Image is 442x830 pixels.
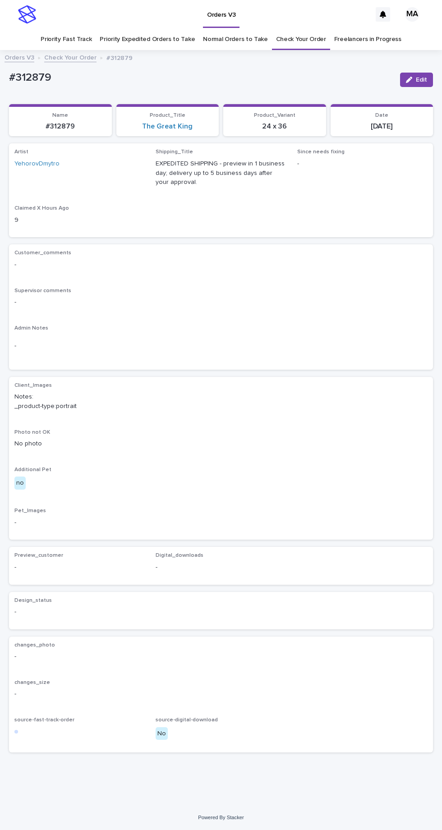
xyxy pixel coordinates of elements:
[44,52,97,62] a: Check Your Order
[14,563,145,572] p: -
[156,727,168,740] div: No
[334,29,401,50] a: Freelancers in Progress
[14,508,46,514] span: Pet_Images
[405,7,419,22] div: MA
[142,122,193,131] a: The Great King
[336,122,428,131] p: [DATE]
[41,29,92,50] a: Priority Fast Track
[14,149,28,155] span: Artist
[14,122,106,131] p: #312879
[198,815,244,820] a: Powered By Stacker
[14,250,71,256] span: Customer_comments
[100,29,195,50] a: Priority Expedited Orders to Take
[14,383,52,388] span: Client_Images
[254,113,295,118] span: Product_Variant
[14,642,55,648] span: changes_photo
[14,477,26,490] div: no
[156,553,203,558] span: Digital_downloads
[150,113,185,118] span: Product_Title
[156,149,193,155] span: Shipping_Title
[14,159,60,169] a: YehorovDmytro
[14,392,428,411] p: Notes: _product-type:portrait
[276,29,326,50] a: Check Your Order
[5,52,34,62] a: Orders V3
[14,518,428,527] p: -
[14,326,48,331] span: Admin Notes
[416,77,427,83] span: Edit
[14,652,428,661] p: -
[14,260,428,270] p: -
[297,149,345,155] span: Since needs fixing
[156,563,286,572] p: -
[156,159,286,187] p: EXPEDITED SHIPPING - preview in 1 business day; delivery up to 5 business days after your approval.
[14,689,428,699] p: -
[375,113,388,118] span: Date
[229,122,321,131] p: 24 x 36
[297,159,428,169] p: -
[14,553,63,558] span: Preview_customer
[14,467,51,472] span: Additional Pet
[156,717,218,723] span: source-digital-download
[14,341,428,351] p: -
[14,607,145,617] p: -
[14,288,71,293] span: Supervisor comments
[14,680,50,685] span: changes_size
[14,717,74,723] span: source-fast-track-order
[14,439,428,449] p: No photo
[52,113,68,118] span: Name
[14,216,145,225] p: 9
[14,598,52,603] span: Design_status
[14,206,69,211] span: Claimed X Hours Ago
[106,52,133,62] p: #312879
[9,71,393,84] p: #312879
[400,73,433,87] button: Edit
[18,5,36,23] img: stacker-logo-s-only.png
[14,430,50,435] span: Photo not OK
[203,29,268,50] a: Normal Orders to Take
[14,298,428,307] p: -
